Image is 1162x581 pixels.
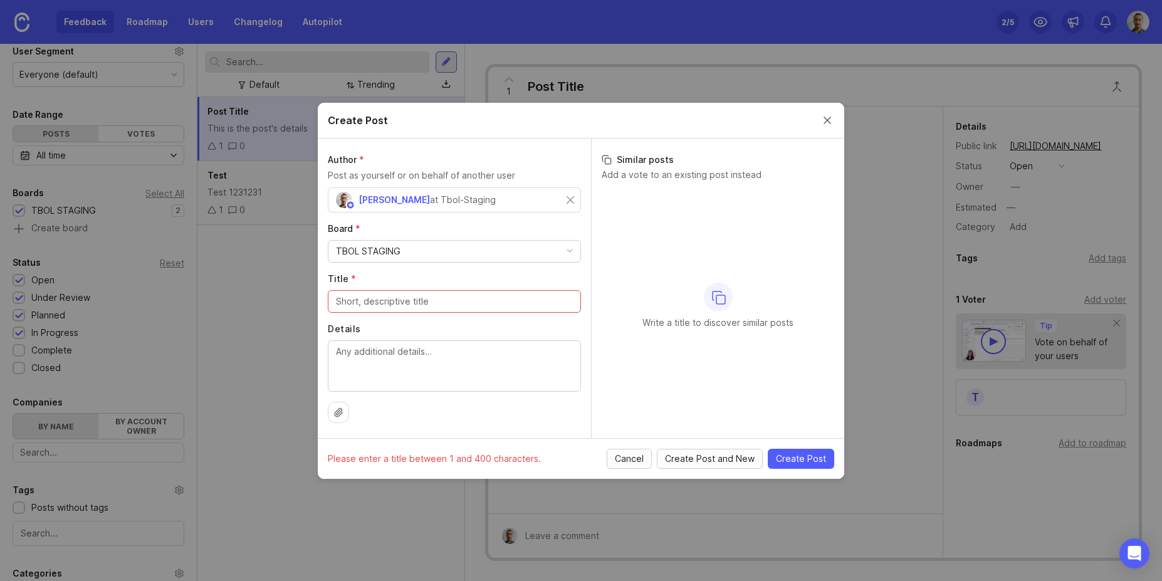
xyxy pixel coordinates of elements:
[657,449,763,469] button: Create Post and New
[359,194,430,205] span: [PERSON_NAME]
[607,449,652,469] button: Cancel
[328,273,356,284] span: Title (required)
[602,154,834,166] h3: Similar posts
[602,169,834,181] p: Add a vote to an existing post instead
[336,244,400,258] div: TBOL STAGING
[615,453,644,465] span: Cancel
[820,113,834,127] button: Close create post modal
[665,453,755,465] span: Create Post and New
[642,317,793,329] p: Write a title to discover similar posts
[336,295,573,308] input: Short, descriptive title
[1119,538,1149,568] div: Open Intercom Messenger
[346,200,355,209] img: member badge
[776,453,826,465] span: Create Post
[328,453,541,465] div: Please enter a title between 1 and 400 characters.
[768,449,834,469] button: Create Post
[328,154,364,165] span: Author (required)
[328,223,360,234] span: Board (required)
[328,323,581,335] label: Details
[328,169,581,182] p: Post as yourself or on behalf of another user
[328,113,388,128] h2: Create Post
[430,193,496,207] div: at Tbol-Staging
[336,192,352,208] img: Joao Gilberto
